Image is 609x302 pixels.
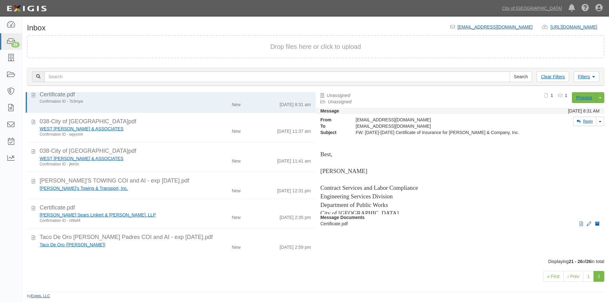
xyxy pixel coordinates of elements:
[40,91,311,99] div: Certificate.pdf
[316,129,351,136] strong: Subject
[279,212,311,221] div: [DATE] 2:35 pm
[40,99,194,104] div: Confirmation ID - 7k3myw
[40,212,156,217] a: [PERSON_NAME] Sears Linkert & [PERSON_NAME], LLP
[569,259,583,264] b: 21 - 26
[44,71,510,82] input: Search
[316,117,351,123] strong: From
[277,155,311,164] div: [DATE] 11:41 am
[574,71,599,82] a: Filters
[320,221,599,227] p: Certificate.pdf
[277,125,311,134] div: [DATE] 11:37 am
[40,241,194,248] div: Taco De Oro (Jesus Paredes-Morales)
[593,271,604,282] a: 2
[232,99,241,108] div: New
[232,185,241,194] div: New
[40,126,123,131] a: WEST [PERSON_NAME] & ASSOCIATES
[320,151,332,157] span: Best,
[22,258,609,265] div: Displaying of in total
[320,108,339,113] strong: Message
[499,2,565,15] a: City of [GEOGRAPHIC_DATA]
[40,125,194,132] div: WEST YOST & ASSOCIATES
[232,125,241,134] div: New
[40,147,311,155] div: 038-City of Sacramento.pdf
[581,4,589,12] i: Help Center - Complianz
[563,271,583,282] a: ‹ Prev
[583,271,594,282] a: 1
[320,168,367,174] span: [PERSON_NAME]
[543,271,564,282] a: « First
[270,42,361,51] button: Drop files here or click to upload
[40,233,311,241] div: Taco De Oro Jesus Morales Padres COI and AI - exp 7-22-2026.pdf
[537,71,569,82] a: Clear Filters
[40,186,128,191] a: [PERSON_NAME]'s Towing & Transport, Inc.
[40,218,194,223] div: Confirmation ID - nt9wf4
[573,117,596,126] a: Reply
[586,259,591,264] b: 26
[40,185,194,191] div: Sam's Towing & Transport, Inc.
[279,99,311,108] div: [DATE] 8:31 am
[580,222,583,226] i: View
[565,93,567,98] b: 1
[320,193,393,200] span: Engineering Services Division
[27,293,50,299] small: by
[232,155,241,164] div: New
[320,210,399,216] span: City of [GEOGRAPHIC_DATA]
[40,132,194,137] div: Confirmation ID - wpyxmh
[568,108,599,114] div: [DATE] 8:31 AM
[351,129,527,136] div: FW: 2025-2026 Certificate of Insurance for Mark Thomas & Company, Inc.
[316,123,351,129] strong: To
[327,93,350,98] a: Unassigned
[551,93,553,98] b: 1
[40,204,311,212] div: Certificate.pdf
[27,24,46,32] h1: Inbox
[279,241,311,250] div: [DATE] 2:59 pm
[5,3,49,14] img: logo-5460c22ac91f19d4615b14bd174203de0afe785f0fc80cf4dbbc73dc1793850b.png
[40,156,123,161] a: WEST [PERSON_NAME] & ASSOCIATES
[351,117,527,123] div: [EMAIL_ADDRESS][DOMAIN_NAME]
[11,42,20,48] div: 26
[40,212,194,218] div: Matheny Sears Linkert & Jaime, LLP
[31,294,50,298] a: Exigis, LLC
[510,71,532,82] input: Search
[277,185,311,194] div: [DATE] 12:31 pm
[595,222,599,226] i: Archive document
[40,242,105,247] a: Taco De Oro ([PERSON_NAME])
[351,123,527,129] div: inbox@cos.complianz.com
[320,202,388,208] span: Department of Public Works
[550,24,604,29] a: [URL][DOMAIN_NAME]
[320,184,418,191] span: Contract Services and Labor Compliance
[232,212,241,221] div: New
[40,177,311,185] div: SAM'S TOWING COI and AI - exp 6-9-2026.pdf
[40,162,194,167] div: Confirmation ID - jfeh3c
[457,24,533,29] a: [EMAIL_ADDRESS][DOMAIN_NAME]
[232,241,241,250] div: New
[328,99,351,104] a: Unassigned
[572,92,596,103] a: Process
[320,215,364,220] strong: Message Documents
[40,118,311,126] div: 038-City of Sacramento.pdf
[587,222,591,226] i: Edit document
[40,155,194,162] div: WEST YOST & ASSOCIATES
